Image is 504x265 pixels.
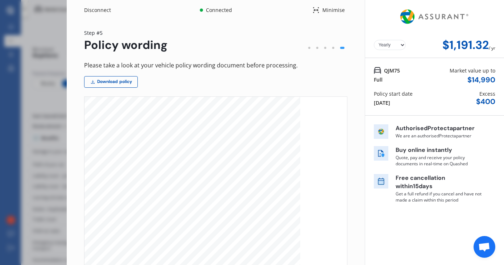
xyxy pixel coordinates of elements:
div: Connected [205,7,233,14]
div: [DATE] [374,99,390,107]
div: Please take a look at your vehicle policy wording document before processing. [84,61,347,70]
a: Download policy [84,76,138,88]
span: 1. [108,209,111,212]
span: You are important to Us and We welcome You as a valued customer. You have entrusted Us with the i... [108,163,279,166]
span: Insurance Policy please contact Assurant, who will be able to explain it to You. Any claims and g... [116,216,280,220]
span: QJM75 [384,67,400,74]
span: Words and phrases that have special meaning will be found at the rear of this Insurance Policy un... [116,254,281,257]
span: 5. [108,254,111,257]
span: insurance is underwritten by VSC. Protecta and VSC are part of the Assurant, Inc. group. [108,194,237,197]
span: [GEOGRAPHIC_DATA], [GEOGRAPHIC_DATA] (Protecta) as agent for [US_STATE] Surety Company Inc, [GEOG... [108,186,336,189]
img: free cancel icon [374,174,388,189]
div: Disconnect [84,7,119,14]
div: $ 400 [476,98,495,106]
span: INSURER DETAILS [108,175,134,178]
span: IMPORTANT INFORMATION FOR YOU [108,201,161,204]
span: Unless otherwise stated, all cover is subject to the loss or damage occurring during the Period o... [116,224,278,227]
div: Market value up to [450,67,495,74]
p: Buy online instantly [396,146,483,154]
span: 4. [108,239,111,242]
p: Authorised Protecta partner [396,124,483,133]
span: This Insurance Policy has been arranged on the basis of information supplied by You. It may be th... [116,239,282,242]
span: Vehicle – one of Your most valuable possessions. We value that trust. [108,167,208,170]
span: Please read the section entitled YOUR DUTY OF DISCLOSURE in this Insurance Policy. [116,250,239,254]
div: Policy wording [84,38,168,52]
span: This is Your Insurance Policy, which sets out what You are covered for and explains what You will... [108,148,268,151]
div: $ 14,990 [467,76,495,84]
div: Policy start date [374,90,413,98]
span: 3. [108,231,111,235]
div: / yr [489,38,495,52]
img: buy online icon [374,146,388,161]
span: 2. [108,224,111,227]
a: Open chat [474,236,495,258]
span: declaration. Please read it so You know exactly what You are covered for. If You do not fully und... [116,212,273,216]
span: should be directed to Assurant. Please phone [PHONE_NUMBER]. [116,220,212,223]
span: which the premium has been received by Us. [116,228,182,231]
span: This is Your Insurance Policy which consists of this wording, Your proposal, Certificate of Insur... [116,209,266,212]
span: Please examine this Insurance Policy and the Certificate of Insurance and if they do not meet You... [116,231,280,235]
span: WELCOME TO YOUR MOTOR VEHICLE INSURANCE POLICY [108,140,193,144]
div: Excess [479,90,495,98]
p: Get a full refund if you cancel and have not made a claim within this period [396,191,483,203]
p: Quote, pay and receive your policy documents in real-time on Quashed [396,154,483,167]
div: $1,191.32 [442,38,489,52]
img: insurer icon [374,124,388,139]
img: Assurant.png [398,3,471,30]
div: Minimise [319,7,347,14]
span: This insurance is issued by Protecta Insurance New Zealand Limited (NZ Company No 312700) of [STR... [108,182,308,185]
p: Free cancellation within 15 days [396,174,483,191]
span: responsibilities and how to make a claim. We have authorised Protecta Insurance and their agents ... [108,152,278,155]
span: DEFINITIONS. [116,258,135,261]
span: company with NZ Company No 920655) of [STREET_ADDRESS] (VSC). The [108,190,219,193]
span: or if any information is not correctly stated, please return them at once and ask for the correct... [116,235,279,239]
span: cover You if all statements made to Us were not entirely correct and truthful. If there is any in... [116,243,279,246]
p: We are an authorised Protecta partner [396,133,483,139]
div: Full [374,76,383,83]
span: We have not been given, or if any circumstances have changed during the Period of Insurance, You ... [116,247,280,250]
span: Insurance Policy. [108,156,132,159]
div: Step # 5 [84,29,168,37]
